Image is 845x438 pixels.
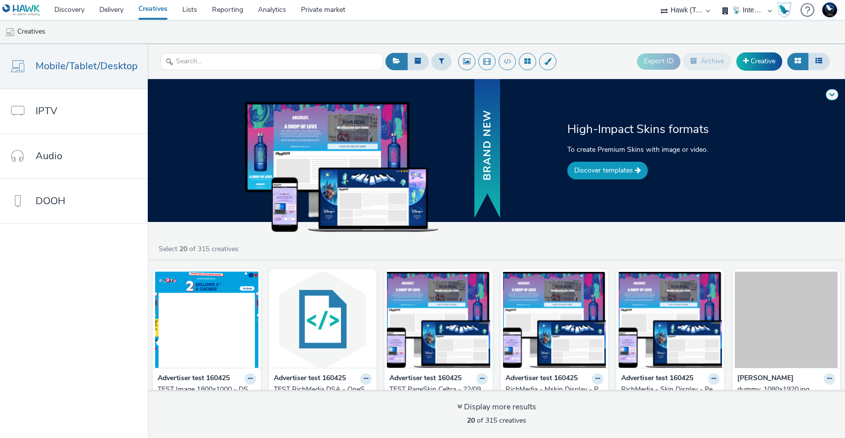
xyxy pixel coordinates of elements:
img: Hawk Academy [777,2,792,18]
div: RichMedia - Mskin Display - Performances - IQOS - v2 [506,385,600,405]
a: dummy_1080x1920.jpg [737,385,836,394]
strong: Advertiser test 160425 [158,373,230,385]
span: DOOH [36,194,65,208]
img: mobile [5,27,15,37]
strong: [PERSON_NAME] [737,373,794,385]
img: dummy_1080x1920.jpg visual [735,271,838,368]
a: Select of 315 creatives [158,244,243,254]
div: dummy_1080x1920.jpg [737,385,832,394]
strong: 20 [179,244,187,254]
span: of 315 creatives [467,416,526,425]
a: TEST PageSkin Celtra - 22/09 [389,385,488,394]
button: Grid [787,53,808,70]
button: Export ID [637,53,680,69]
span: Mobile/Tablet/Desktop [36,59,138,73]
h2: High-Impact Skins formats [567,121,736,137]
strong: 20 [467,416,475,425]
a: Discover templates [567,162,648,179]
div: Display more results [457,401,536,413]
button: Archive [683,53,731,70]
a: Hawk Academy [777,2,796,18]
img: banner with new text [472,78,502,220]
strong: Advertiser test 160425 [621,373,693,385]
strong: Advertiser test 160425 [389,373,462,385]
a: RichMedia - Skin Display - Performances - IQOS - v2 [621,385,719,405]
span: Audio [36,149,62,163]
img: RichMedia - Skin Display - Performances - IQOS - v2 visual [619,271,722,368]
span: IPTV [36,104,57,118]
img: RichMedia - Mskin Display - Performances - IQOS - v2 visual [503,271,606,368]
strong: Advertiser test 160425 [274,373,346,385]
a: Creative [736,52,782,70]
img: Support Hawk [822,2,837,17]
strong: Advertiser test 160425 [506,373,578,385]
a: TEST Image 1800x1000 - DSA [158,385,256,405]
img: undefined Logo [2,4,41,16]
input: Search... [161,53,383,70]
div: TEST RichMedia DSA - OneSkin [274,385,368,405]
img: TEST PageSkin Celtra - 22/09 visual [387,271,490,368]
div: TEST PageSkin Celtra - 22/09 [389,385,484,394]
img: TEST Image 1800x1000 - DSA visual [155,271,258,368]
img: TEST RichMedia DSA - OneSkin visual [271,271,375,368]
p: To create Premium Skins with image or video. [567,144,736,155]
a: RichMedia - Mskin Display - Performances - IQOS - v2 [506,385,604,405]
div: TEST Image 1800x1000 - DSA [158,385,252,405]
img: example of skins on dekstop, tablet and mobile devices [245,102,438,231]
a: TEST RichMedia DSA - OneSkin [274,385,372,405]
button: Table [808,53,830,70]
div: RichMedia - Skin Display - Performances - IQOS - v2 [621,385,716,405]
